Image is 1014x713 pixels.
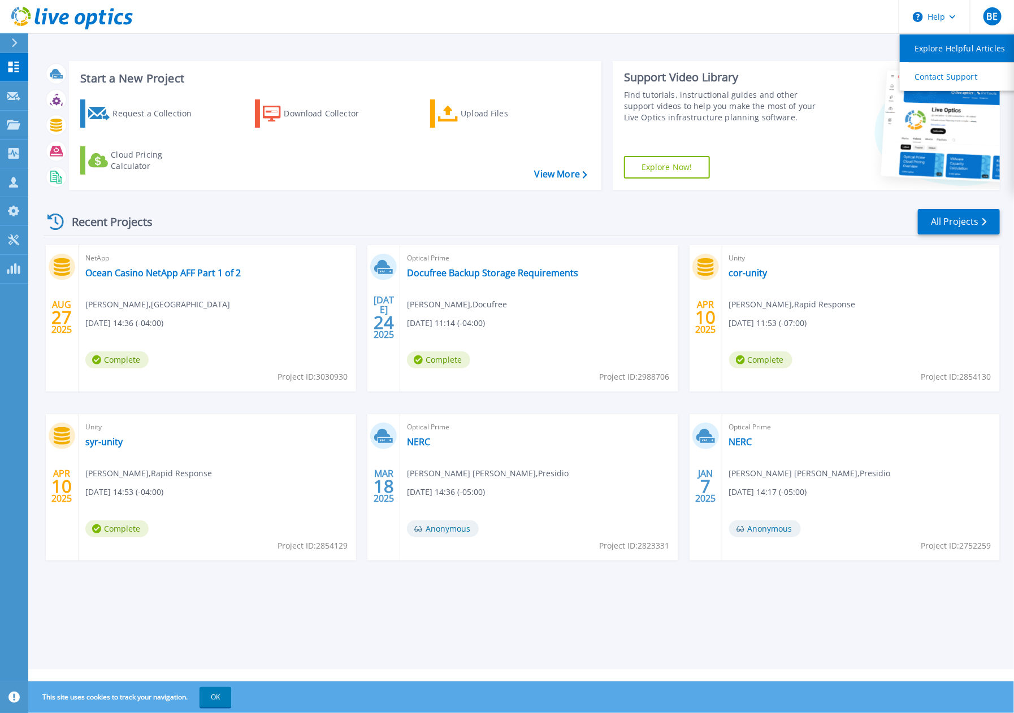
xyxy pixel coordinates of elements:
[729,267,768,279] a: cor-unity
[600,540,670,552] span: Project ID: 2823331
[407,421,671,433] span: Optical Prime
[407,467,569,480] span: [PERSON_NAME] [PERSON_NAME] , Presidio
[624,89,821,123] div: Find tutorials, instructional guides and other support videos to help you make the most of your L...
[624,156,710,179] a: Explore Now!
[407,436,430,447] a: NERC
[407,351,470,368] span: Complete
[373,297,395,338] div: [DATE] 2025
[729,486,807,498] span: [DATE] 14:17 (-05:00)
[278,540,348,552] span: Project ID: 2854129
[407,252,671,264] span: Optical Prime
[535,169,587,180] a: View More
[921,540,991,552] span: Project ID: 2752259
[373,466,395,507] div: MAR 2025
[729,351,792,368] span: Complete
[700,481,710,491] span: 7
[430,99,556,128] a: Upload Files
[80,146,206,175] a: Cloud Pricing Calculator
[918,209,1000,234] a: All Projects
[255,99,381,128] a: Download Collector
[407,298,507,311] span: [PERSON_NAME] , Docufree
[31,687,231,707] span: This site uses cookies to track your navigation.
[51,466,72,507] div: APR 2025
[729,467,891,480] span: [PERSON_NAME] [PERSON_NAME] , Presidio
[85,421,349,433] span: Unity
[374,318,394,327] span: 24
[85,317,163,329] span: [DATE] 14:36 (-04:00)
[200,687,231,707] button: OK
[85,351,149,368] span: Complete
[461,102,551,125] div: Upload Files
[695,297,716,338] div: APR 2025
[407,520,479,537] span: Anonymous
[51,481,72,491] span: 10
[407,317,485,329] span: [DATE] 11:14 (-04:00)
[729,520,801,537] span: Anonymous
[85,467,212,480] span: [PERSON_NAME] , Rapid Response
[729,421,993,433] span: Optical Prime
[85,298,230,311] span: [PERSON_NAME] , [GEOGRAPHIC_DATA]
[85,267,241,279] a: Ocean Casino NetApp AFF Part 1 of 2
[695,466,716,507] div: JAN 2025
[624,70,821,85] div: Support Video Library
[85,436,123,447] a: syr-unity
[80,99,206,128] a: Request a Collection
[987,12,998,21] span: BE
[729,436,752,447] a: NERC
[278,371,348,383] span: Project ID: 3030930
[85,252,349,264] span: NetApp
[407,267,578,279] a: Docufree Backup Storage Requirements
[695,312,716,322] span: 10
[921,371,991,383] span: Project ID: 2854130
[51,312,72,322] span: 27
[600,371,670,383] span: Project ID: 2988706
[729,298,856,311] span: [PERSON_NAME] , Rapid Response
[729,317,807,329] span: [DATE] 11:53 (-07:00)
[111,149,201,172] div: Cloud Pricing Calculator
[44,208,168,236] div: Recent Projects
[112,102,203,125] div: Request a Collection
[374,481,394,491] span: 18
[729,252,993,264] span: Unity
[80,72,587,85] h3: Start a New Project
[51,297,72,338] div: AUG 2025
[284,102,375,125] div: Download Collector
[407,486,485,498] span: [DATE] 14:36 (-05:00)
[85,486,163,498] span: [DATE] 14:53 (-04:00)
[85,520,149,537] span: Complete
